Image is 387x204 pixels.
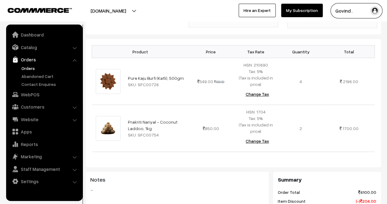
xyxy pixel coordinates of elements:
th: Product [92,45,188,58]
strike: 600.00 [214,80,224,84]
th: Quantity [278,45,323,58]
span: 1700.00 [343,126,359,131]
a: Settings [8,176,80,187]
button: Change Tax [241,87,274,101]
button: Change Tax [241,134,274,148]
span: 2 [300,126,302,131]
span: 2196.00 [343,79,358,84]
button: Govind . [330,3,382,18]
a: Staff Management [8,164,80,175]
a: Reports [8,139,80,150]
img: kaju-katli.png [96,69,121,94]
a: Contact Enquires [20,81,80,87]
span: 4 [300,79,302,84]
a: Pure Kaju Burfi (Katli), 500gm [128,75,184,81]
span: 850.00 [203,126,219,131]
blockquote: - [90,186,264,194]
span: 549.00 [197,79,213,84]
span: HSN: 1704 Tax: 5% (Tax is included in price) [239,109,273,134]
a: Catalog [8,42,80,53]
div: SKU: SFC00754 [128,132,185,138]
a: Prakriti Nariyal - Coconut Laddoo, 1kg [128,119,177,131]
a: Apps [8,126,80,137]
h3: Notes [90,176,264,183]
a: Hire an Expert [239,4,276,17]
th: Total [323,45,375,58]
img: prakriti-nariyal-laddoo.png [96,116,121,141]
a: My Subscription [281,4,323,17]
h3: Summary [278,176,376,183]
a: Abandoned Cart [20,73,80,79]
div: SKU: SFC00726 [128,81,185,88]
a: Dashboard [8,29,80,40]
a: Website [8,114,80,125]
img: user [370,6,379,15]
button: [DOMAIN_NAME] [69,3,147,18]
th: Price [188,45,233,58]
span: HSN: 210690 Tax: 5% (Tax is included in price) [239,62,273,87]
a: Marketing [8,151,80,162]
th: Tax Rate [233,45,278,58]
a: Orders [20,65,80,71]
a: Orders [8,54,80,65]
img: COMMMERCE [8,8,72,13]
span: 4100.00 [358,189,376,195]
a: COMMMERCE [8,6,61,13]
span: Order Total [278,189,300,195]
a: WebPOS [8,89,80,100]
a: Customers [8,101,80,112]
